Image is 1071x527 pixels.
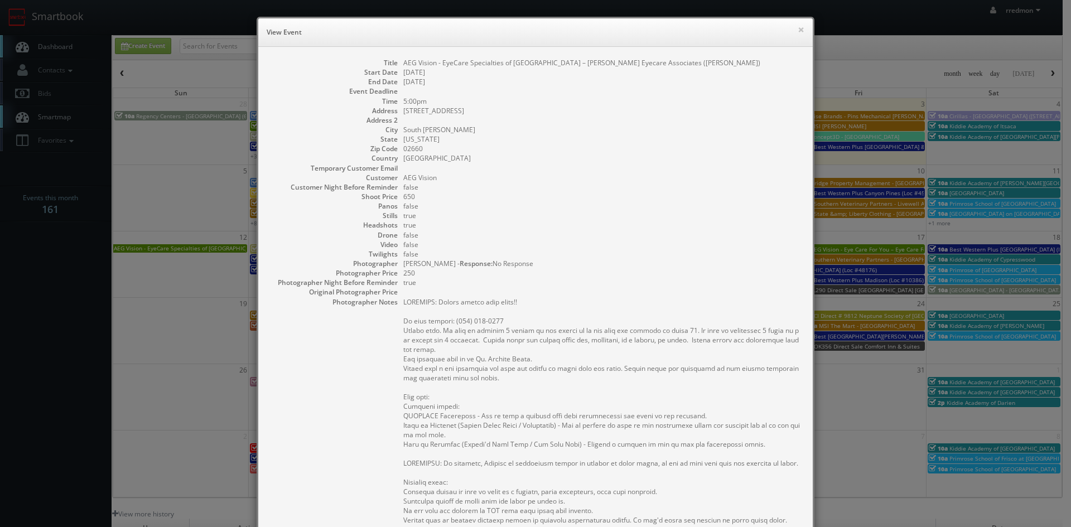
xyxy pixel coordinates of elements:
[403,259,802,268] dd: [PERSON_NAME] - No Response
[269,287,398,297] dt: Original Photographer Price
[269,86,398,96] dt: Event Deadline
[403,173,802,182] dd: AEG Vision
[269,106,398,115] dt: Address
[403,153,802,163] dd: [GEOGRAPHIC_DATA]
[403,144,802,153] dd: 02660
[403,220,802,230] dd: true
[269,268,398,278] dt: Photographer Price
[403,268,802,278] dd: 250
[403,134,802,144] dd: [US_STATE]
[269,182,398,192] dt: Customer Night Before Reminder
[403,67,802,77] dd: [DATE]
[269,144,398,153] dt: Zip Code
[403,211,802,220] dd: true
[269,297,398,307] dt: Photographer Notes
[269,211,398,220] dt: Stills
[403,58,802,67] dd: AEG Vision - EyeCare Specialties of [GEOGRAPHIC_DATA] – [PERSON_NAME] Eyecare Associates ([PERSON...
[403,192,802,201] dd: 650
[269,220,398,230] dt: Headshots
[269,58,398,67] dt: Title
[403,249,802,259] dd: false
[269,240,398,249] dt: Video
[403,201,802,211] dd: false
[403,278,802,287] dd: true
[403,106,802,115] dd: [STREET_ADDRESS]
[269,259,398,268] dt: Photographer
[269,201,398,211] dt: Panos
[269,96,398,106] dt: Time
[269,115,398,125] dt: Address 2
[403,96,802,106] dd: 5:00pm
[798,26,804,33] button: ×
[269,67,398,77] dt: Start Date
[269,173,398,182] dt: Customer
[267,27,804,38] h6: View Event
[403,230,802,240] dd: false
[269,192,398,201] dt: Shoot Price
[403,182,802,192] dd: false
[269,134,398,144] dt: State
[269,125,398,134] dt: City
[269,278,398,287] dt: Photographer Night Before Reminder
[269,163,398,173] dt: Temporary Customer Email
[269,153,398,163] dt: Country
[403,125,802,134] dd: South [PERSON_NAME]
[269,230,398,240] dt: Drone
[269,249,398,259] dt: Twilights
[403,77,802,86] dd: [DATE]
[403,240,802,249] dd: false
[269,77,398,86] dt: End Date
[460,259,493,268] b: Response:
